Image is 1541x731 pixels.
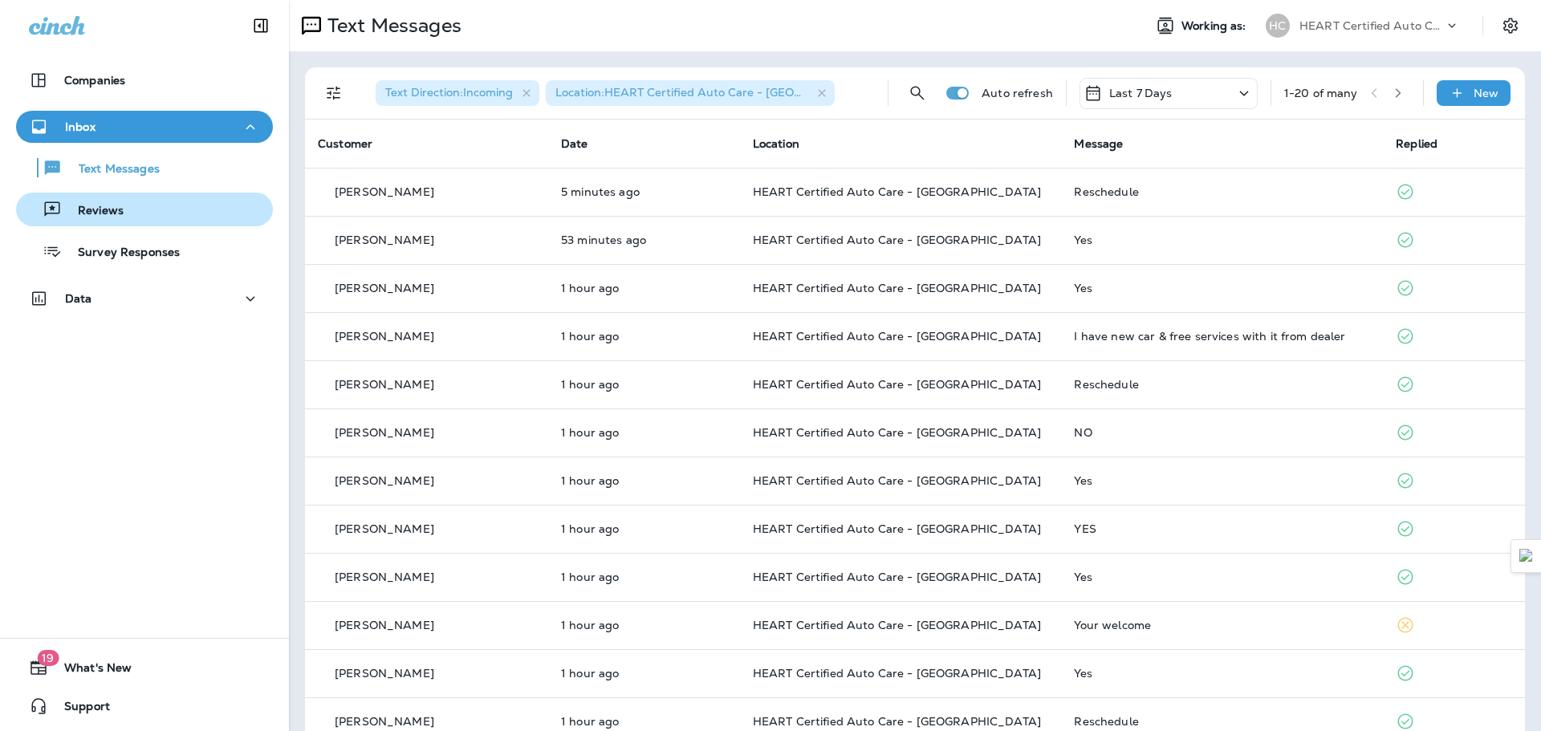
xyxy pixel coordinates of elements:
p: Oct 6, 2025 09:08 AM [561,667,727,680]
span: Location [753,136,799,151]
p: [PERSON_NAME] [335,571,434,583]
p: HEART Certified Auto Care [1299,19,1444,32]
div: 1 - 20 of many [1284,87,1358,99]
span: Customer [318,136,372,151]
button: Filters [318,77,350,109]
p: [PERSON_NAME] [335,234,434,246]
p: Last 7 Days [1109,87,1173,99]
p: Data [65,292,92,305]
img: Detect Auto [1519,549,1534,563]
span: HEART Certified Auto Care - [GEOGRAPHIC_DATA] [753,377,1041,392]
p: Reviews [62,204,124,219]
button: Reviews [16,193,273,226]
button: Inbox [16,111,273,143]
span: HEART Certified Auto Care - [GEOGRAPHIC_DATA] [753,473,1041,488]
p: [PERSON_NAME] [335,474,434,487]
span: Working as: [1181,19,1250,33]
button: Companies [16,64,273,96]
div: YES [1074,522,1370,535]
div: Reschedule [1074,185,1370,198]
p: [PERSON_NAME] [335,426,434,439]
p: [PERSON_NAME] [335,715,434,728]
p: New [1474,87,1498,99]
p: Oct 6, 2025 09:58 AM [561,234,727,246]
p: Oct 6, 2025 09:17 AM [561,522,727,535]
span: HEART Certified Auto Care - [GEOGRAPHIC_DATA] [753,618,1041,632]
div: Your welcome [1074,619,1370,632]
p: Oct 6, 2025 09:25 AM [561,474,727,487]
span: HEART Certified Auto Care - [GEOGRAPHIC_DATA] [753,329,1041,343]
span: Date [561,136,588,151]
p: Oct 6, 2025 09:35 AM [561,330,727,343]
div: Yes [1074,571,1370,583]
p: Oct 6, 2025 09:30 AM [561,378,727,391]
p: Auto refresh [982,87,1053,99]
button: Search Messages [901,77,933,109]
span: 19 [37,650,59,666]
span: HEART Certified Auto Care - [GEOGRAPHIC_DATA] [753,666,1041,680]
p: Survey Responses [62,246,180,261]
p: Oct 6, 2025 10:47 AM [561,185,727,198]
span: HEART Certified Auto Care - [GEOGRAPHIC_DATA] [753,714,1041,729]
p: Oct 6, 2025 09:10 AM [561,619,727,632]
button: Data [16,282,273,315]
span: HEART Certified Auto Care - [GEOGRAPHIC_DATA] [753,425,1041,440]
p: [PERSON_NAME] [335,282,434,294]
button: Settings [1496,11,1525,40]
span: What's New [48,661,132,680]
p: [PERSON_NAME] [335,667,434,680]
div: NO [1074,426,1370,439]
div: Yes [1074,667,1370,680]
button: Support [16,690,273,722]
p: Text Messages [63,162,160,177]
div: Reschedule [1074,378,1370,391]
span: Text Direction : Incoming [385,85,513,99]
span: HEART Certified Auto Care - [GEOGRAPHIC_DATA] [753,233,1041,247]
div: Text Direction:Incoming [376,80,539,106]
div: Reschedule [1074,715,1370,728]
span: Message [1074,136,1123,151]
p: [PERSON_NAME] [335,185,434,198]
p: Text Messages [321,14,461,38]
div: Yes [1074,282,1370,294]
button: Text Messages [16,151,273,185]
button: Survey Responses [16,234,273,268]
div: Location:HEART Certified Auto Care - [GEOGRAPHIC_DATA] [546,80,835,106]
span: Replied [1396,136,1437,151]
span: HEART Certified Auto Care - [GEOGRAPHIC_DATA] [753,281,1041,295]
p: Oct 6, 2025 09:29 AM [561,426,727,439]
p: Oct 6, 2025 09:07 AM [561,715,727,728]
span: HEART Certified Auto Care - [GEOGRAPHIC_DATA] [753,185,1041,199]
p: [PERSON_NAME] [335,522,434,535]
p: [PERSON_NAME] [335,378,434,391]
p: [PERSON_NAME] [335,619,434,632]
span: Location : HEART Certified Auto Care - [GEOGRAPHIC_DATA] [555,85,888,99]
div: Yes [1074,474,1370,487]
button: Collapse Sidebar [238,10,283,42]
div: HC [1266,14,1290,38]
button: 19What's New [16,652,273,684]
p: Oct 6, 2025 09:16 AM [561,571,727,583]
span: Support [48,700,110,719]
p: [PERSON_NAME] [335,330,434,343]
p: Companies [64,74,125,87]
p: Inbox [65,120,96,133]
span: HEART Certified Auto Care - [GEOGRAPHIC_DATA] [753,570,1041,584]
div: I have new car & free services with it from dealer [1074,330,1370,343]
p: Oct 6, 2025 09:39 AM [561,282,727,294]
span: HEART Certified Auto Care - [GEOGRAPHIC_DATA] [753,522,1041,536]
div: Yes [1074,234,1370,246]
